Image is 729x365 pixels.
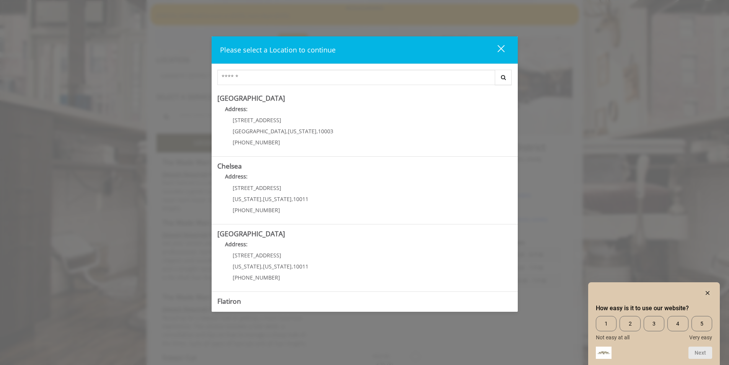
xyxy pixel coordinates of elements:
[217,70,512,89] div: Center Select
[233,195,261,203] span: [US_STATE]
[233,206,280,214] span: [PHONE_NUMBER]
[703,288,712,298] button: Hide survey
[217,296,241,306] b: Flatiron
[689,334,712,340] span: Very easy
[489,44,504,56] div: close dialog
[483,42,509,58] button: close dialog
[316,128,318,135] span: ,
[318,128,333,135] span: 10003
[667,316,688,331] span: 4
[620,316,640,331] span: 2
[261,263,263,270] span: ,
[292,263,293,270] span: ,
[225,241,248,248] b: Address:
[596,316,712,340] div: How easy is it to use our website? Select an option from 1 to 5, with 1 being Not easy at all and...
[225,105,248,113] b: Address:
[217,229,285,238] b: [GEOGRAPHIC_DATA]
[233,252,281,259] span: [STREET_ADDRESS]
[596,316,616,331] span: 1
[225,173,248,180] b: Address:
[596,288,712,359] div: How easy is it to use our website? Select an option from 1 to 5, with 1 being Not easy at all and...
[261,195,263,203] span: ,
[220,45,336,54] span: Please select a Location to continue
[233,184,281,192] span: [STREET_ADDRESS]
[596,304,712,313] h2: How easy is it to use our website? Select an option from 1 to 5, with 1 being Not easy at all and...
[293,263,308,270] span: 10011
[217,70,495,85] input: Search Center
[233,128,286,135] span: [GEOGRAPHIC_DATA]
[263,263,292,270] span: [US_STATE]
[217,93,285,103] b: [GEOGRAPHIC_DATA]
[691,316,712,331] span: 5
[286,128,288,135] span: ,
[263,195,292,203] span: [US_STATE]
[688,347,712,359] button: Next question
[292,195,293,203] span: ,
[288,128,316,135] span: [US_STATE]
[233,116,281,124] span: [STREET_ADDRESS]
[233,263,261,270] span: [US_STATE]
[293,195,308,203] span: 10011
[499,75,508,80] i: Search button
[217,161,242,170] b: Chelsea
[596,334,630,340] span: Not easy at all
[233,274,280,281] span: [PHONE_NUMBER]
[233,139,280,146] span: [PHONE_NUMBER]
[644,316,664,331] span: 3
